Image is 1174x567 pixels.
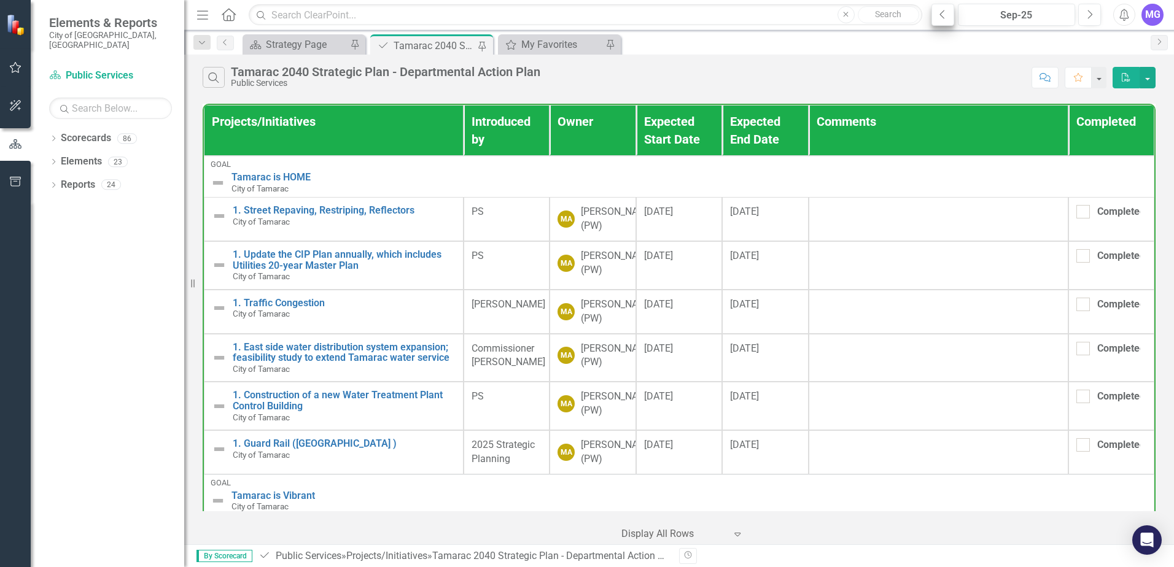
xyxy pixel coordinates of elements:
[464,241,550,290] td: Double-Click to Edit
[722,334,808,382] td: Double-Click to Edit
[1068,241,1154,290] td: Double-Click to Edit
[722,197,808,241] td: Double-Click to Edit
[958,4,1075,26] button: Sep-25
[212,258,227,272] img: Not Defined
[472,298,545,310] span: [PERSON_NAME]
[644,298,673,310] span: [DATE]
[581,342,655,370] div: [PERSON_NAME] (PW)
[558,444,575,461] div: MA
[1068,197,1154,241] td: Double-Click to Edit
[558,210,575,228] div: MA
[196,550,252,562] span: By Scorecard
[61,131,111,145] a: Scorecards
[644,342,673,354] span: [DATE]
[809,197,1068,241] td: Double-Click to Edit
[472,206,484,217] span: PS
[730,206,759,217] span: [DATE]
[233,249,456,271] a: 1. Update the CIP Plan annually, which includes Utilities 20-year Master Plan
[558,255,575,272] div: MA
[730,298,759,310] span: [DATE]
[211,175,225,190] img: Not Defined
[231,183,289,193] span: City of Tamarac
[730,390,759,402] span: [DATE]
[472,342,545,368] span: Commissioner [PERSON_NAME]
[233,390,456,411] a: 1. Construction of a new Water Treatment Plant Control Building
[464,382,550,430] td: Double-Click to Edit
[233,298,456,309] a: 1. Traffic Congestion
[581,298,655,326] div: [PERSON_NAME] (PW)
[558,395,575,412] div: MA
[233,412,290,422] span: City of Tamarac
[464,430,550,474] td: Double-Click to Edit
[231,501,289,511] span: City of Tamarac
[581,438,655,466] div: [PERSON_NAME] (PW)
[231,65,540,79] div: Tamarac 2040 Strategic Plan - Departmental Action Plan
[730,342,759,354] span: [DATE]
[1068,382,1154,430] td: Double-Click to Edit
[231,172,1148,183] a: Tamarac is HOME
[501,37,602,52] a: My Favorites
[472,439,535,465] span: 2025 Strategic Planning
[212,442,227,457] img: Not Defined
[231,79,540,88] div: Public Services
[61,178,95,192] a: Reports
[204,241,464,290] td: Double-Click to Edit Right Click for Context Menu
[211,479,1148,487] div: Goal
[550,197,636,241] td: Double-Click to Edit
[858,6,919,23] button: Search
[875,9,901,19] span: Search
[809,334,1068,382] td: Double-Click to Edit
[962,8,1071,23] div: Sep-25
[521,37,602,52] div: My Favorites
[1068,290,1154,334] td: Double-Click to Edit
[211,160,1148,169] div: Goal
[49,98,172,119] input: Search Below...
[49,30,172,50] small: City of [GEOGRAPHIC_DATA], [GEOGRAPHIC_DATA]
[722,241,808,290] td: Double-Click to Edit
[809,430,1068,474] td: Double-Click to Edit
[266,37,347,52] div: Strategy Page
[212,399,227,414] img: Not Defined
[117,133,137,144] div: 86
[233,271,290,281] span: City of Tamarac
[233,342,456,363] a: 1. East side water distribution system expansion; feasibility study to extend Tamarac water service
[550,430,636,474] td: Double-Click to Edit
[636,334,722,382] td: Double-Click to Edit
[472,390,484,402] span: PS
[233,364,290,374] span: City of Tamarac
[6,14,28,36] img: ClearPoint Strategy
[204,290,464,334] td: Double-Click to Edit Right Click for Context Menu
[346,550,427,561] a: Projects/Initiatives
[61,155,102,169] a: Elements
[1141,4,1164,26] button: MG
[211,493,225,508] img: Not Defined
[212,209,227,223] img: Not Defined
[730,250,759,261] span: [DATE]
[259,549,670,563] div: » »
[233,450,290,460] span: City of Tamarac
[550,241,636,290] td: Double-Click to Edit
[204,156,1154,197] td: Double-Click to Edit Right Click for Context Menu
[558,347,575,364] div: MA
[581,205,655,233] div: [PERSON_NAME] (PW)
[550,382,636,430] td: Double-Click to Edit
[212,301,227,315] img: Not Defined
[233,309,290,318] span: City of Tamarac
[249,4,922,26] input: Search ClearPoint...
[49,69,172,83] a: Public Services
[276,550,341,561] a: Public Services
[231,490,1148,501] a: Tamarac is Vibrant
[233,438,456,449] a: 1. Guard Rail ([GEOGRAPHIC_DATA] )
[204,197,464,241] td: Double-Click to Edit Right Click for Context Menu
[809,290,1068,334] td: Double-Click to Edit
[204,334,464,382] td: Double-Click to Edit Right Click for Context Menu
[49,15,172,30] span: Elements & Reports
[722,430,808,474] td: Double-Click to Edit
[204,474,1154,515] td: Double-Click to Edit Right Click for Context Menu
[464,197,550,241] td: Double-Click to Edit
[464,334,550,382] td: Double-Click to Edit
[730,439,759,450] span: [DATE]
[212,350,227,365] img: Not Defined
[722,290,808,334] td: Double-Click to Edit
